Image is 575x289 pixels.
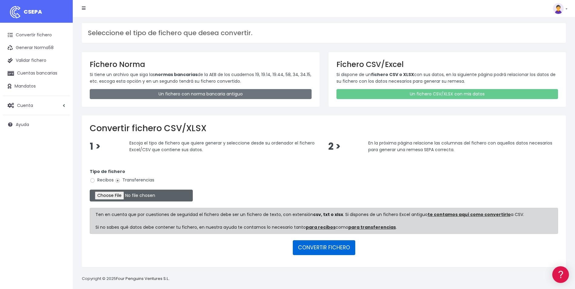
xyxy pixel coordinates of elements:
h3: Fichero Norma [90,60,312,69]
p: Si dispone de un con sus datos, en la siguiente página podrá relacionar los datos de su fichero c... [336,71,558,85]
a: Problemas habituales [6,86,115,95]
a: Un fichero CSV/XLSX con mis datos [336,89,558,99]
h2: Convertir fichero CSV/XLSX [90,123,558,134]
span: Escoja el tipo de fichero que quiere generar y seleccione desde su ordenador el fichero Excel/CSV... [129,140,315,153]
span: 2 > [328,140,341,153]
a: Un fichero con norma bancaria antiguo [90,89,312,99]
strong: fichero CSV o XLSX [371,71,414,78]
strong: normas bancarias [155,71,198,78]
span: CSEPA [24,8,42,15]
label: Transferencias [115,177,154,183]
a: Four Penguins Ventures S.L. [116,276,169,281]
div: Información general [6,42,115,48]
h3: Seleccione el tipo de fichero que desea convertir. [88,29,560,37]
div: Facturación [6,120,115,126]
span: En la próxima página relacione las columnas del fichero con aquellos datos necesarios para genera... [368,140,552,153]
img: profile [553,3,564,14]
span: 1 > [90,140,101,153]
a: Videotutoriales [6,95,115,105]
a: Generar Norma58 [3,42,70,54]
a: Perfiles de empresas [6,105,115,114]
a: Mandatos [3,80,70,93]
h3: Fichero CSV/Excel [336,60,558,69]
a: para recibos [306,224,336,230]
a: Validar fichero [3,54,70,67]
span: Cuenta [17,102,33,108]
img: logo [8,5,23,20]
div: Ten en cuenta que por cuestiones de seguridad el fichero debe ser un fichero de texto, con extens... [90,208,558,234]
div: Convertir ficheros [6,67,115,73]
a: Cuenta [3,99,70,112]
a: Formatos [6,77,115,86]
a: Cuentas bancarias [3,67,70,80]
span: Ayuda [16,121,29,128]
p: Copyright © 2025 . [82,276,170,282]
button: Contáctanos [6,162,115,173]
a: Información general [6,51,115,61]
a: API [6,155,115,164]
strong: Tipo de fichero [90,168,125,174]
div: Programadores [6,145,115,151]
a: POWERED BY ENCHANT [83,174,117,180]
a: Ayuda [3,118,70,131]
a: te contamos aquí como convertirlo [428,211,511,218]
label: Recibos [90,177,114,183]
a: para transferencias [348,224,396,230]
button: CONVERTIR FICHERO [293,240,355,255]
p: Si tiene un archivo que siga las de la AEB de los cuadernos 19, 19.14, 19.44, 58, 34, 34.15, etc.... [90,71,312,85]
a: General [6,130,115,139]
a: Convertir fichero [3,29,70,42]
strong: csv, txt o xlsx [313,211,343,218]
